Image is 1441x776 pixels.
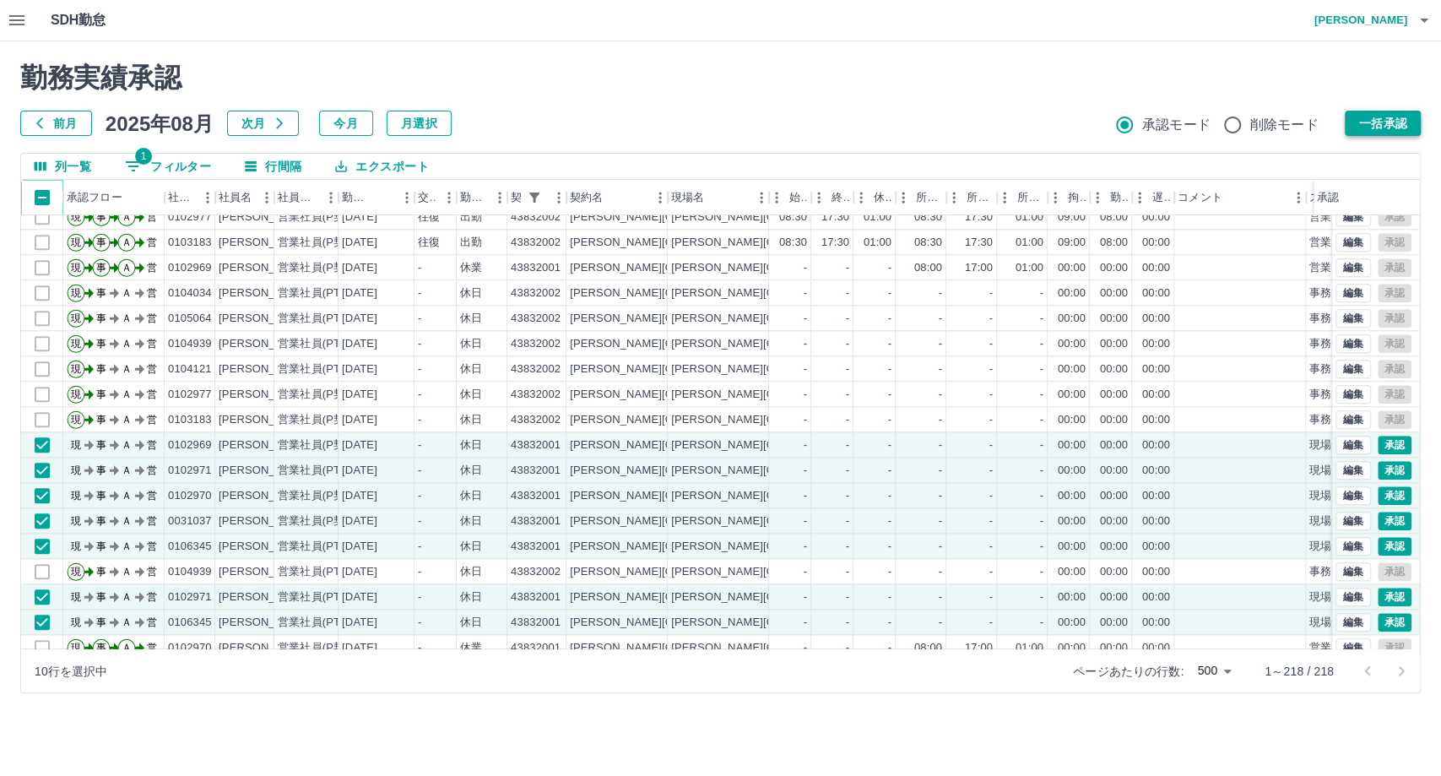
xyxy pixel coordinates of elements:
[342,387,377,403] div: [DATE]
[888,412,891,428] div: -
[570,361,778,377] div: [PERSON_NAME][GEOGRAPHIC_DATA]
[20,111,92,136] button: 前月
[1174,180,1306,215] div: コメント
[1317,180,1339,215] div: 承認
[96,338,106,350] text: 事
[342,209,377,225] div: [DATE]
[668,180,769,215] div: 現場名
[511,387,561,403] div: 43832002
[1335,309,1371,328] button: 編集
[570,285,778,301] div: [PERSON_NAME][GEOGRAPHIC_DATA]
[789,180,808,215] div: 始業
[1378,512,1411,530] button: 承認
[1335,461,1371,480] button: 編集
[989,387,993,403] div: -
[96,262,106,274] text: 事
[63,180,165,215] div: 承認フロー
[997,180,1048,215] div: 所定休憩
[71,287,81,299] text: 現
[1100,235,1128,251] div: 08:00
[1142,311,1170,327] div: 00:00
[168,209,212,225] div: 0102977
[122,414,132,426] text: Ａ
[1335,638,1371,657] button: 編集
[71,236,81,248] text: 現
[1058,311,1086,327] div: 00:00
[566,180,668,215] div: 契約名
[811,180,853,215] div: 終業
[319,111,373,136] button: 今月
[511,336,561,352] div: 43832002
[846,361,849,377] div: -
[122,388,132,400] text: Ａ
[804,285,807,301] div: -
[888,387,891,403] div: -
[168,235,212,251] div: 0103183
[168,260,212,276] div: 0102969
[1335,208,1371,226] button: 編集
[846,412,849,428] div: -
[1335,410,1371,429] button: 編集
[914,260,942,276] div: 08:00
[570,311,778,327] div: [PERSON_NAME][GEOGRAPHIC_DATA]
[1152,180,1171,215] div: 遅刻等
[1286,185,1311,210] button: メニュー
[96,312,106,324] text: 事
[96,287,106,299] text: 事
[965,209,993,225] div: 17:30
[511,235,561,251] div: 43832002
[168,387,212,403] div: 0102977
[1178,180,1222,215] div: コメント
[168,180,195,215] div: 社員番号
[1378,436,1411,454] button: 承認
[274,180,339,215] div: 社員区分
[511,311,561,327] div: 43832002
[804,361,807,377] div: -
[888,260,891,276] div: -
[671,311,880,327] div: [PERSON_NAME][GEOGRAPHIC_DATA]
[1058,260,1086,276] div: 00:00
[1314,180,1401,215] div: 承認
[888,285,891,301] div: -
[1309,209,1387,225] div: 営業所長承認待
[122,211,132,223] text: Ａ
[965,260,993,276] div: 17:00
[168,336,212,352] div: 0104939
[1090,180,1132,215] div: 勤務
[219,260,311,276] div: [PERSON_NAME]
[939,311,942,327] div: -
[1335,512,1371,530] button: 編集
[846,387,849,403] div: -
[939,285,942,301] div: -
[1378,537,1411,556] button: 承認
[1040,336,1043,352] div: -
[322,154,442,179] button: エクスポート
[1100,336,1128,352] div: 00:00
[418,387,421,403] div: -
[460,260,482,276] div: 休業
[864,235,891,251] div: 01:00
[342,235,377,251] div: [DATE]
[896,180,946,215] div: 所定開始
[511,412,561,428] div: 43832002
[219,235,311,251] div: [PERSON_NAME]
[1100,311,1128,327] div: 00:00
[1040,311,1043,327] div: -
[342,285,377,301] div: [DATE]
[570,209,778,225] div: [PERSON_NAME][GEOGRAPHIC_DATA]
[914,209,942,225] div: 08:30
[122,262,132,274] text: Ａ
[71,338,81,350] text: 現
[647,185,673,210] button: メニュー
[946,180,997,215] div: 所定終業
[371,186,394,209] button: ソート
[278,285,366,301] div: 営業社員(PT契約)
[96,236,106,248] text: 事
[418,285,421,301] div: -
[227,111,299,136] button: 次月
[96,363,106,375] text: 事
[342,412,377,428] div: [DATE]
[671,387,880,403] div: [PERSON_NAME][GEOGRAPHIC_DATA]
[1309,412,1398,428] div: 事務担当者承認待
[1378,588,1411,606] button: 承認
